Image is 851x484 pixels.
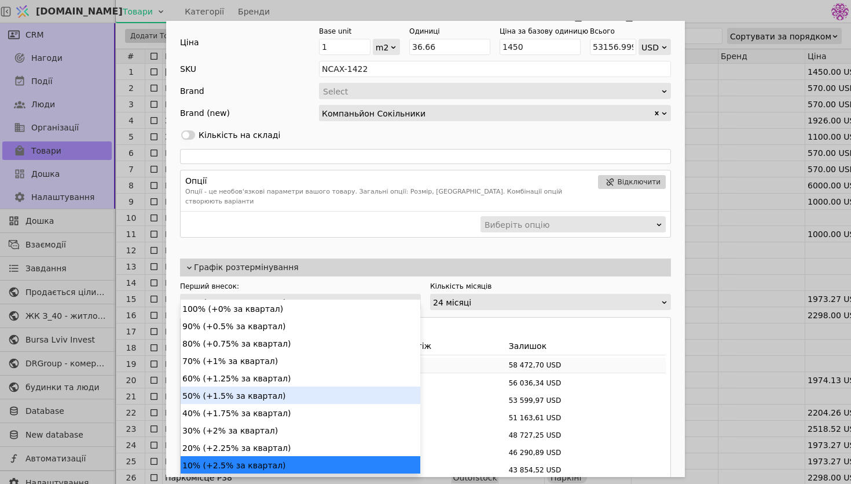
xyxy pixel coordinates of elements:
div: 2 436,36 USD [347,395,504,406]
div: Brand [180,83,204,99]
div: Select [323,83,659,100]
h4: Графік платежів [185,322,666,334]
div: 70% (+1% за квартал) [181,352,420,369]
div: 80% (+0.75% за квартал) [181,334,420,352]
div: 20% (+2.25% за квартал) [181,439,420,456]
h3: Опції [185,175,593,187]
div: Щомісячний платіж [347,340,504,352]
span: Графік розтермінування [194,261,666,274]
div: Ціна [180,37,319,55]
div: 100% (+0% за квартал) [181,300,420,317]
div: Компаньйон Сокільники [322,105,653,121]
div: USD [641,39,661,56]
p: Опції - це необов'язкові параметри вашого товару. Загальні опції: Розмір, [GEOGRAPHIC_DATA]. Комб... [185,187,593,206]
div: 50% (+1.5% за квартал) [181,387,420,404]
div: 2 436,36 USD [347,447,504,458]
div: 2 436,36 USD [347,430,504,441]
div: m2 [376,39,390,56]
div: 48 727,25 USD [509,430,666,441]
div: 2 436,36 USD [347,378,504,388]
div: Залишок [509,340,666,352]
div: 51 163,61 USD [509,413,666,423]
div: 56 036,34 USD [509,378,666,388]
div: 43 854,52 USD [509,465,666,475]
div: 40% (+1.75% за квартал) [181,404,420,421]
div: Виберіть опцію [485,217,654,233]
div: 53 599,97 USD [509,395,666,406]
div: 5 315,70 USD [347,360,504,370]
label: Перший внесок: [180,281,421,292]
button: Відключити [598,175,666,189]
div: Всього [590,26,664,37]
div: SKU [180,61,196,77]
div: Base unit [319,26,393,37]
div: 60% (+1.25% за квартал) [181,369,420,387]
label: Кількість місяців [430,281,671,292]
div: 58 472,70 USD [509,360,666,370]
div: 30% (+2% за квартал) [181,421,420,439]
div: Кількість на складі [199,129,280,141]
div: 10% (+2.5% за квартал) [181,456,420,474]
div: 90% (+0.5% за квартал) [181,317,420,334]
div: 24 місяці [433,294,661,311]
div: Brand (new) [180,105,230,121]
div: 10% (+2.5% за квартал) [183,294,410,311]
div: 46 290,89 USD [509,447,666,458]
div: Ціна за базову одиницю [500,26,574,37]
div: Add Opportunity [166,21,685,477]
div: Одиниці [409,26,483,37]
div: 2 436,36 USD [347,413,504,423]
div: 2 436,36 USD [347,465,504,475]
